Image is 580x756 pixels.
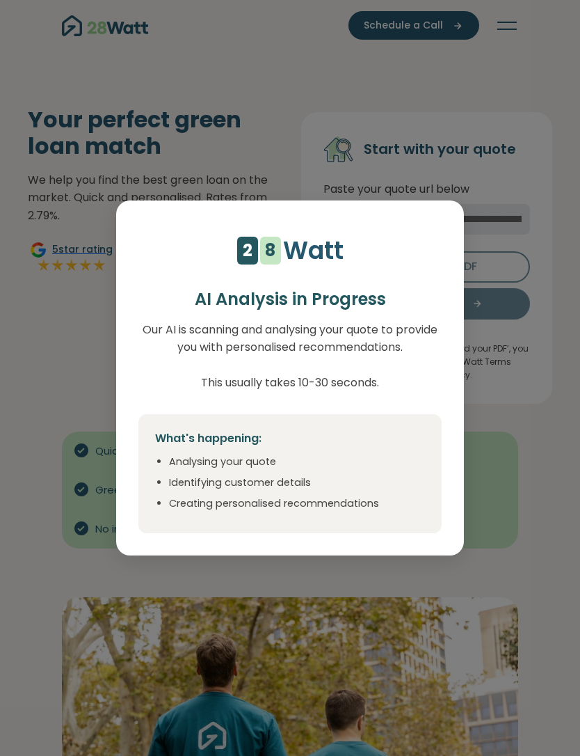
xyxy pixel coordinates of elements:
[138,290,442,310] h2: AI Analysis in Progress
[243,237,252,265] div: 2
[155,431,425,446] h4: What's happening:
[138,321,442,392] p: Our AI is scanning and analysing your quote to provide you with personalised recommendations. Thi...
[265,237,275,265] div: 8
[169,455,425,470] li: Analysing your quote
[169,496,425,512] li: Creating personalised recommendations
[169,475,425,491] li: Identifying customer details
[283,231,344,270] p: Watt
